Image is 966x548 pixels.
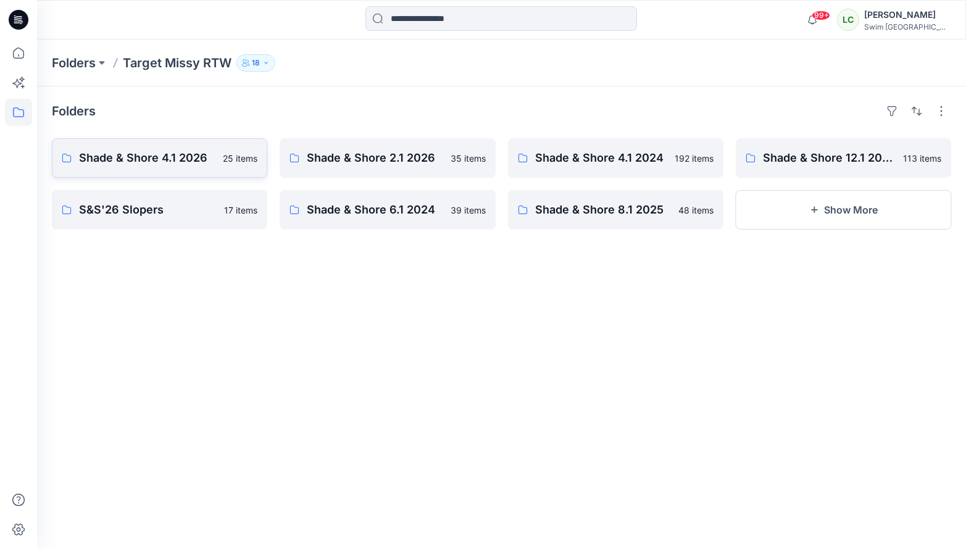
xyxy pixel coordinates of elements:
[678,204,714,217] p: 48 items
[224,204,257,217] p: 17 items
[280,190,495,230] a: Shade & Shore 6.1 202439 items
[52,104,96,118] h4: Folders
[252,56,260,70] p: 18
[903,152,941,165] p: 113 items
[508,138,723,178] a: Shade & Shore 4.1 2024192 items
[535,201,671,218] p: Shade & Shore 8.1 2025
[864,22,951,31] div: Swim [GEOGRAPHIC_DATA]
[736,138,951,178] a: Shade & Shore 12.1 2026113 items
[736,190,951,230] button: Show More
[837,9,859,31] div: LC
[535,149,667,167] p: Shade & Shore 4.1 2024
[864,7,951,22] div: [PERSON_NAME]
[812,10,830,20] span: 99+
[223,152,257,165] p: 25 items
[52,54,96,72] a: Folders
[451,152,486,165] p: 35 items
[79,149,215,167] p: Shade & Shore 4.1 2026
[52,138,267,178] a: Shade & Shore 4.1 202625 items
[79,201,217,218] p: S&S'26 Slopers
[508,190,723,230] a: Shade & Shore 8.1 202548 items
[52,190,267,230] a: S&S'26 Slopers17 items
[123,54,231,72] p: Target Missy RTW
[675,152,714,165] p: 192 items
[307,201,443,218] p: Shade & Shore 6.1 2024
[280,138,495,178] a: Shade & Shore 2.1 202635 items
[236,54,275,72] button: 18
[763,149,896,167] p: Shade & Shore 12.1 2026
[451,204,486,217] p: 39 items
[307,149,443,167] p: Shade & Shore 2.1 2026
